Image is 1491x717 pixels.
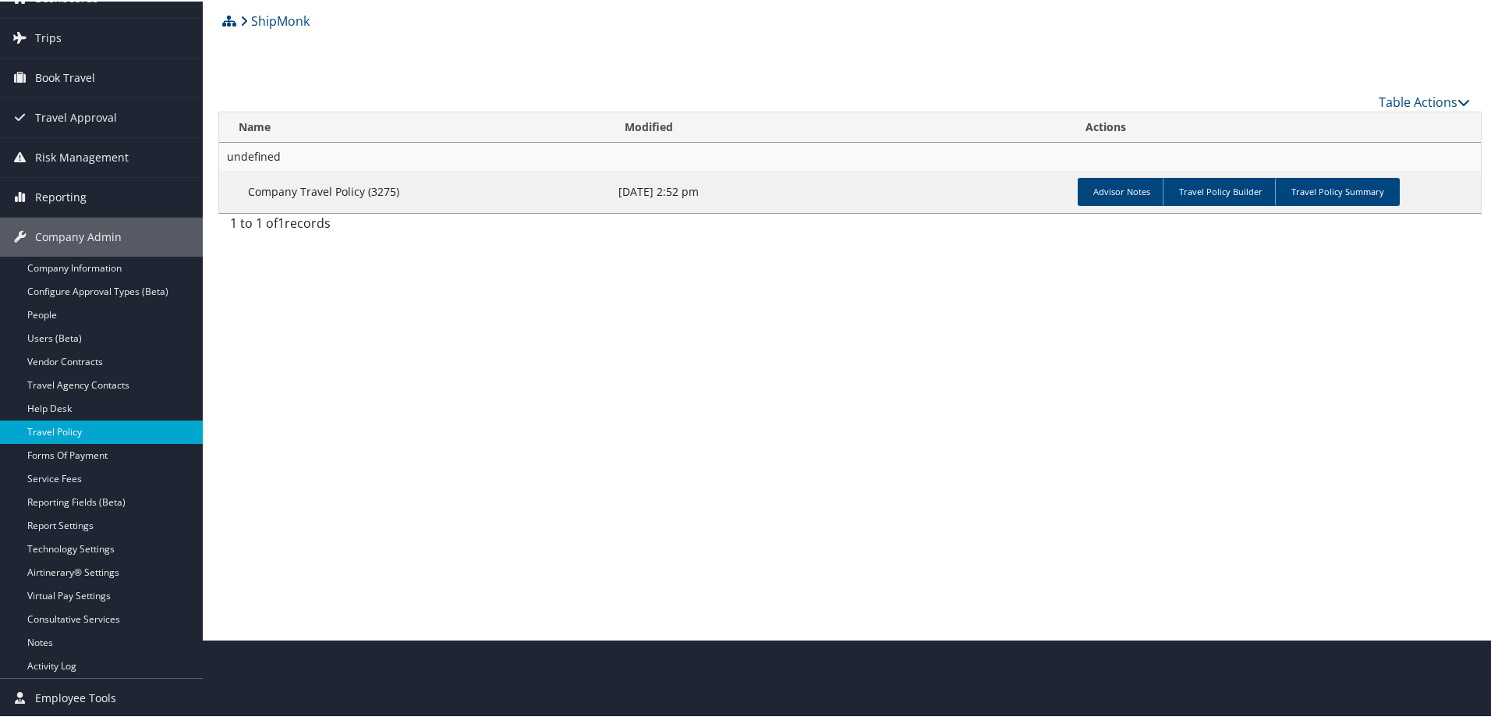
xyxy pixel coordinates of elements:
span: 1 [278,213,285,230]
td: [DATE] 2:52 pm [611,169,1071,211]
span: Employee Tools [35,677,116,716]
th: Modified: activate to sort column ascending [611,111,1071,141]
th: Name: activate to sort column ascending [219,111,611,141]
a: ShipMonk [240,4,310,35]
span: Travel Approval [35,97,117,136]
a: Table Actions [1379,92,1470,109]
a: Travel Policy Builder [1163,176,1278,204]
a: Advisor Notes [1078,176,1166,204]
span: Reporting [35,176,87,215]
th: Actions [1071,111,1481,141]
div: 1 to 1 of records [230,212,522,239]
td: undefined [219,141,1481,169]
td: Company Travel Policy (3275) [219,169,611,211]
span: Company Admin [35,216,122,255]
a: Travel Policy Summary [1275,176,1400,204]
span: Risk Management [35,137,129,176]
span: Book Travel [35,57,95,96]
span: Trips [35,17,62,56]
